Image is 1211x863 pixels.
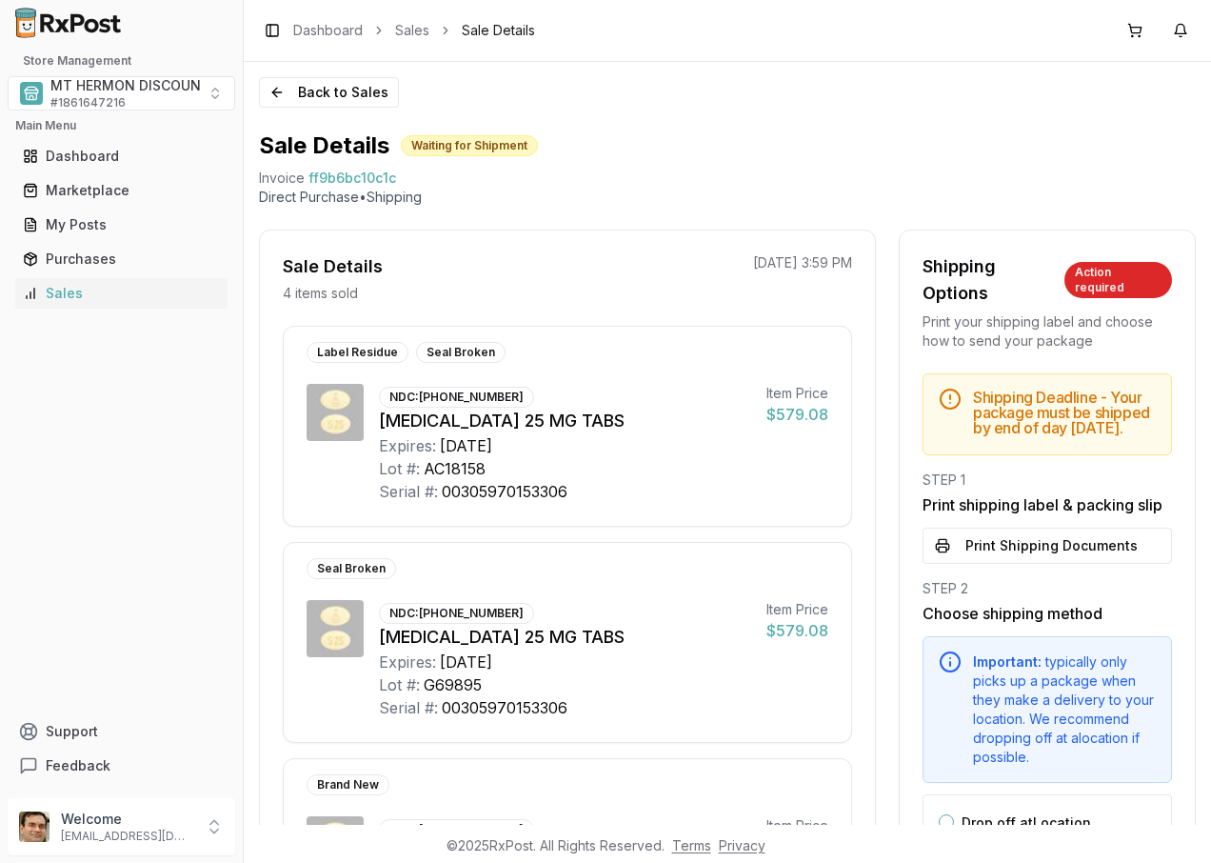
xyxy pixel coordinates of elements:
[379,624,751,651] div: [MEDICAL_DATA] 25 MG TABS
[424,673,482,696] div: G69895
[293,21,535,40] nav: breadcrumb
[462,21,535,40] span: Sale Details
[23,147,220,166] div: Dashboard
[923,471,1172,490] div: STEP 1
[923,579,1172,598] div: STEP 2
[8,714,235,749] button: Support
[15,208,228,242] a: My Posts
[259,130,389,161] h1: Sale Details
[395,21,429,40] a: Sales
[973,653,1042,670] span: Important:
[379,696,438,719] div: Serial #:
[8,8,129,38] img: RxPost Logo
[15,139,228,173] a: Dashboard
[307,558,396,579] div: Seal Broken
[15,242,228,276] a: Purchases
[440,651,492,673] div: [DATE]
[307,774,389,795] div: Brand New
[61,829,193,844] p: [EMAIL_ADDRESS][DOMAIN_NAME]
[15,173,228,208] a: Marketplace
[8,244,235,274] button: Purchases
[379,480,438,503] div: Serial #:
[973,652,1156,767] div: typically only picks up a package when they make a delivery to your location. We recommend droppi...
[8,175,235,206] button: Marketplace
[401,135,538,156] div: Waiting for Shipment
[442,696,567,719] div: 00305970153306
[50,95,126,110] span: # 1861647216
[719,837,765,853] a: Privacy
[973,390,1156,435] h5: Shipping Deadline - Your package must be shipped by end of day [DATE] .
[23,215,220,234] div: My Posts
[259,77,399,108] button: Back to Sales
[8,76,235,110] button: Select a view
[283,284,358,303] p: 4 items sold
[15,276,228,311] a: Sales
[379,673,420,696] div: Lot #:
[379,457,420,480] div: Lot #:
[766,600,828,619] div: Item Price
[379,434,436,457] div: Expires:
[307,384,364,441] img: Jardiance 25 MG TABS
[23,284,220,303] div: Sales
[307,342,408,363] div: Label Residue
[766,403,828,426] div: $579.08
[379,603,534,624] div: NDC: [PHONE_NUMBER]
[293,21,363,40] a: Dashboard
[1064,262,1172,298] div: Action required
[923,312,1172,351] div: Print your shipping label and choose how to send your package
[259,188,1196,207] p: Direct Purchase • Shipping
[8,53,235,69] h2: Store Management
[379,387,534,408] div: NDC: [PHONE_NUMBER]
[8,210,235,240] button: My Posts
[923,493,1172,516] h3: Print shipping label & packing slip
[766,619,828,642] div: $579.08
[46,756,110,775] span: Feedback
[8,278,235,309] button: Sales
[442,480,567,503] div: 00305970153306
[8,141,235,171] button: Dashboard
[23,250,220,269] div: Purchases
[923,528,1172,564] button: Print Shipping Documents
[440,434,492,457] div: [DATE]
[61,810,193,829] p: Welcome
[23,181,220,200] div: Marketplace
[766,816,828,835] div: Item Price
[923,253,1064,307] div: Shipping Options
[424,457,486,480] div: AC18158
[308,169,396,188] span: ff9b6bc10c1c
[753,253,852,272] p: [DATE] 3:59 PM
[962,814,1091,831] label: Drop off at Location
[766,384,828,403] div: Item Price
[283,253,383,280] div: Sale Details
[15,118,228,133] h2: Main Menu
[19,812,50,842] img: User avatar
[50,76,288,95] span: MT HERMON DISCOUNT PHARMACY
[416,342,506,363] div: Seal Broken
[8,749,235,783] button: Feedback
[672,837,711,853] a: Terms
[923,602,1172,625] h3: Choose shipping method
[379,819,534,840] div: NDC: [PHONE_NUMBER]
[307,600,364,657] img: Jardiance 25 MG TABS
[259,169,305,188] div: Invoice
[379,651,436,673] div: Expires:
[379,408,751,434] div: [MEDICAL_DATA] 25 MG TABS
